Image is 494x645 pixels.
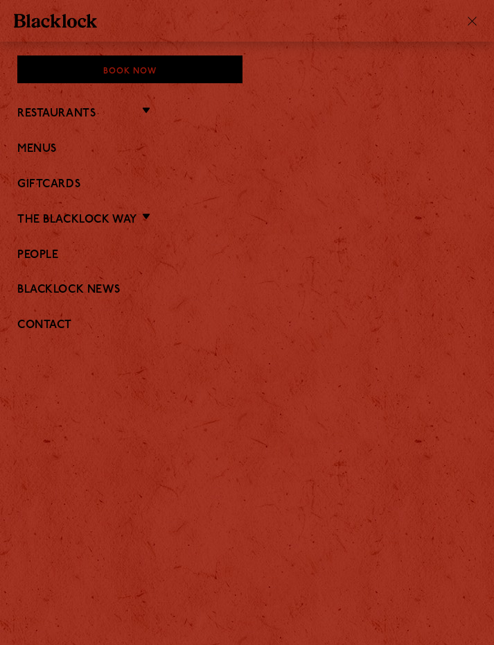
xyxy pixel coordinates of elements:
a: Blacklock News [17,284,477,297]
a: The Blacklock Way [17,214,137,227]
img: BL_Textured_Logo-footer-cropped.svg [14,14,97,28]
div: Book Now [17,55,242,83]
a: Menus [17,143,477,156]
a: Restaurants [17,108,96,121]
a: Giftcards [17,178,477,191]
a: Contact [17,319,477,332]
a: People [17,249,477,262]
